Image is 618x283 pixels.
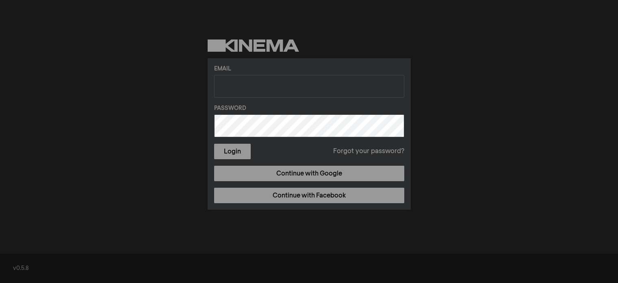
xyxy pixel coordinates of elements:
[214,65,404,73] label: Email
[214,104,404,113] label: Password
[333,147,404,156] a: Forgot your password?
[214,188,404,203] a: Continue with Facebook
[13,264,605,273] div: v0.5.8
[214,144,251,159] button: Login
[214,166,404,181] a: Continue with Google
